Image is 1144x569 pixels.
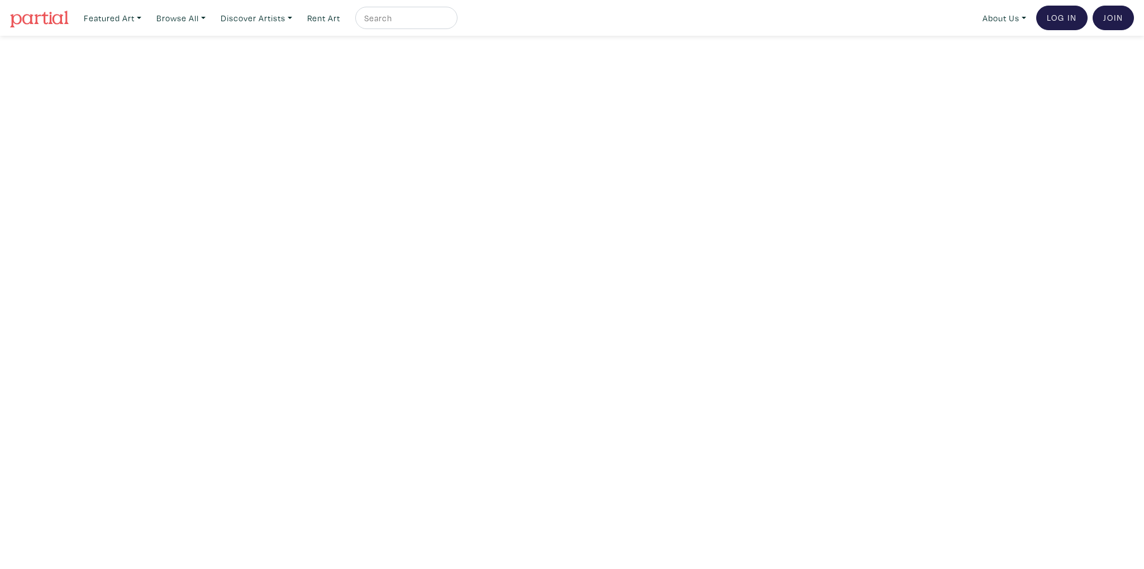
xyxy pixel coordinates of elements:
a: Log In [1036,6,1088,30]
a: Rent Art [302,7,345,30]
a: Join [1093,6,1134,30]
input: Search [363,11,447,25]
a: Browse All [151,7,211,30]
a: Discover Artists [216,7,297,30]
a: Featured Art [79,7,146,30]
a: About Us [978,7,1031,30]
